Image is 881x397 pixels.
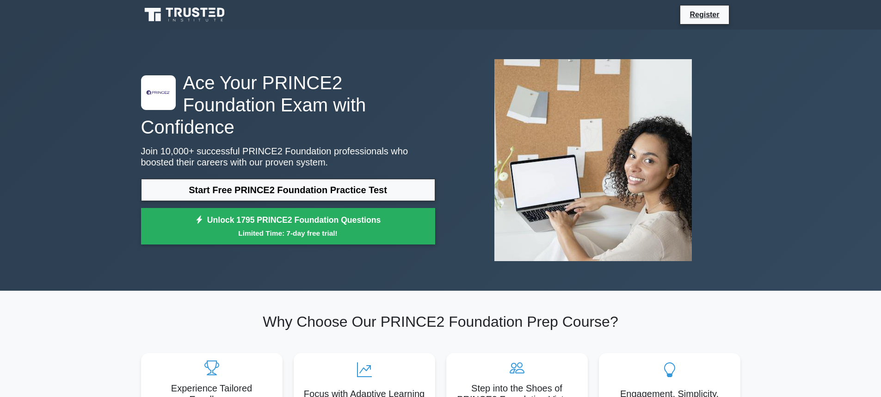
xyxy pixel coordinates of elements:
h2: Why Choose Our PRINCE2 Foundation Prep Course? [141,313,740,330]
small: Limited Time: 7-day free trial! [153,228,424,238]
a: Register [684,9,725,20]
a: Unlock 1795 PRINCE2 Foundation QuestionsLimited Time: 7-day free trial! [141,208,435,245]
a: Start Free PRINCE2 Foundation Practice Test [141,179,435,201]
h1: Ace Your PRINCE2 Foundation Exam with Confidence [141,72,435,138]
p: Join 10,000+ successful PRINCE2 Foundation professionals who boosted their careers with our prove... [141,146,435,168]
